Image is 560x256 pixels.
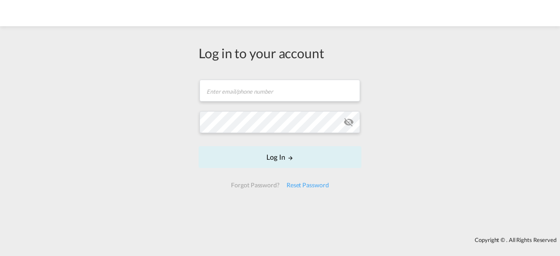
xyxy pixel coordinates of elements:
[199,80,360,102] input: Enter email/phone number
[199,44,361,62] div: Log in to your account
[283,177,332,193] div: Reset Password
[343,117,354,127] md-icon: icon-eye-off
[199,146,361,168] button: LOGIN
[227,177,283,193] div: Forgot Password?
